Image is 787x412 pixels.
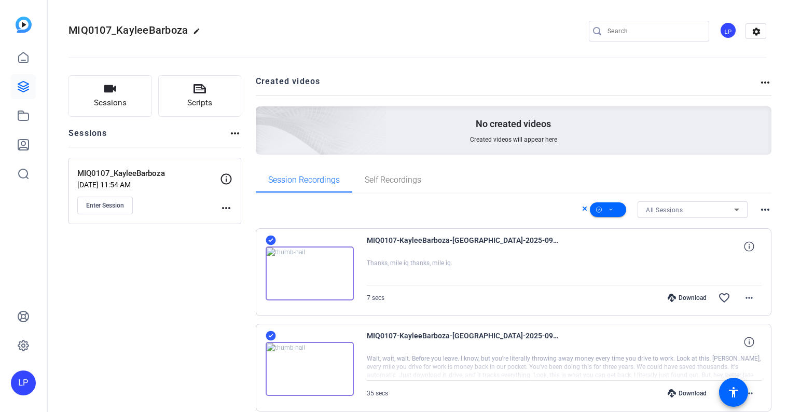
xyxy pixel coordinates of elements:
[220,202,232,214] mat-icon: more_horiz
[256,75,760,95] h2: Created videos
[77,181,220,189] p: [DATE] 11:54 AM
[94,97,127,109] span: Sessions
[759,203,771,216] mat-icon: more_horiz
[720,22,737,39] div: LP
[646,207,683,214] span: All Sessions
[68,75,152,117] button: Sessions
[662,389,712,397] div: Download
[470,135,557,144] span: Created videos will appear here
[158,75,242,117] button: Scripts
[367,390,388,397] span: 35 secs
[77,197,133,214] button: Enter Session
[268,176,340,184] span: Session Recordings
[607,25,701,37] input: Search
[266,246,354,300] img: thumb-nail
[746,24,767,39] mat-icon: settings
[743,387,755,400] mat-icon: more_horiz
[743,292,755,304] mat-icon: more_horiz
[266,342,354,396] img: thumb-nail
[86,201,124,210] span: Enter Session
[229,127,241,140] mat-icon: more_horiz
[367,329,559,354] span: MIQ0107-KayleeBarboza-[GEOGRAPHIC_DATA]-2025-09-29-14-43-30-500-0
[11,370,36,395] div: LP
[367,294,384,301] span: 7 secs
[68,24,188,36] span: MIQ0107_KayleeBarboza
[720,22,738,40] ngx-avatar: Layn Pieratt
[193,28,205,40] mat-icon: edit
[718,387,730,400] mat-icon: favorite_border
[187,97,212,109] span: Scripts
[367,234,559,259] span: MIQ0107-KayleeBarboza-[GEOGRAPHIC_DATA]-2025-09-29-14-44-44-163-0
[759,76,771,89] mat-icon: more_horiz
[718,292,730,304] mat-icon: favorite_border
[16,17,32,33] img: blue-gradient.svg
[68,127,107,147] h2: Sessions
[727,386,740,399] mat-icon: accessibility
[77,168,220,180] p: MIQ0107_KayleeBarboza
[365,176,421,184] span: Self Recordings
[140,4,387,229] img: Creted videos background
[662,294,712,302] div: Download
[476,118,551,130] p: No created videos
